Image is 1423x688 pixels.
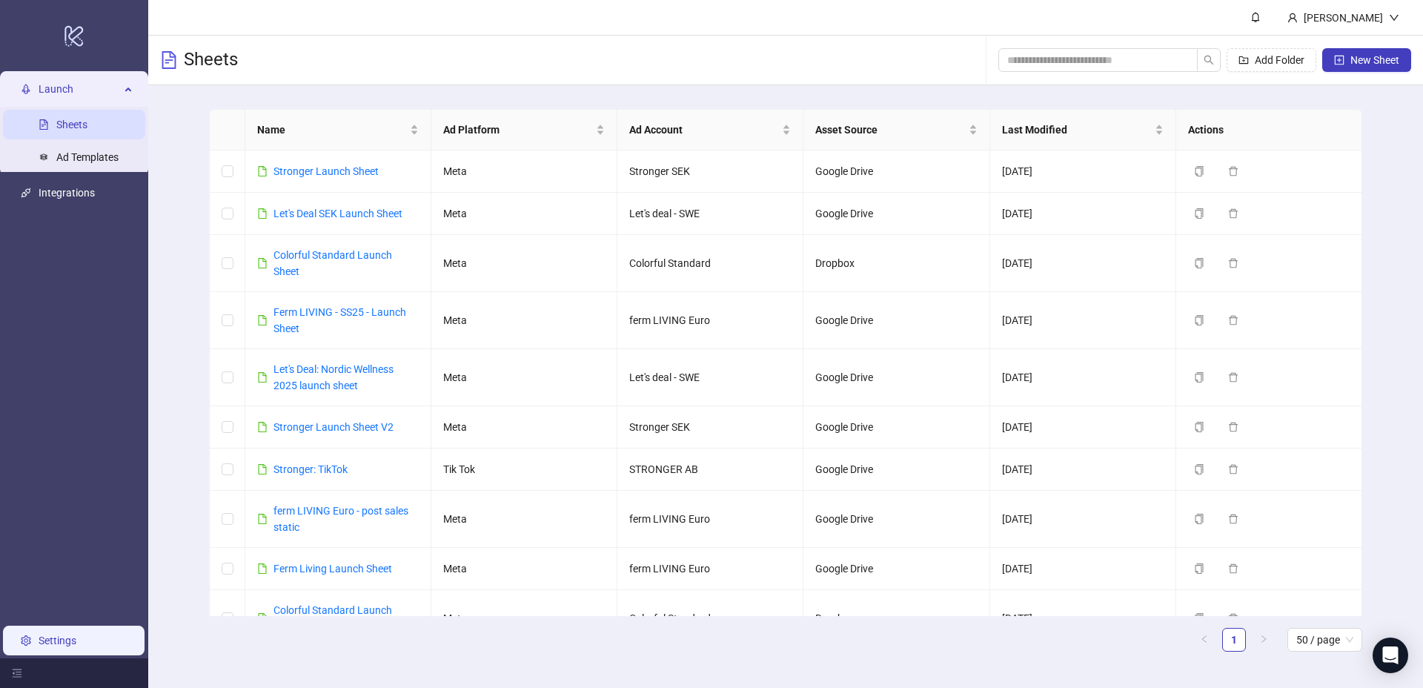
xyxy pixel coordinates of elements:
[431,491,617,548] td: Meta
[617,292,803,349] td: ferm LIVING Euro
[1252,628,1276,652] li: Next Page
[803,110,989,150] th: Asset Source
[431,548,617,590] td: Meta
[803,406,989,449] td: Google Drive
[1002,122,1152,138] span: Last Modified
[990,110,1176,150] th: Last Modified
[39,74,120,104] span: Launch
[1200,635,1209,644] span: left
[431,110,617,150] th: Ad Platform
[629,122,779,138] span: Ad Account
[617,548,803,590] td: ferm LIVING Euro
[1389,13,1399,23] span: down
[1204,55,1214,65] span: search
[1228,613,1238,623] span: delete
[990,406,1176,449] td: [DATE]
[21,84,31,94] span: rocket
[1193,628,1216,652] li: Previous Page
[1228,563,1238,574] span: delete
[617,150,803,193] td: Stronger SEK
[257,166,268,176] span: file
[39,635,76,646] a: Settings
[273,208,402,219] a: Let's Deal SEK Launch Sheet
[1228,315,1238,325] span: delete
[273,463,348,475] a: Stronger: TikTok
[617,406,803,449] td: Stronger SEK
[273,563,392,575] a: Ferm Living Launch Sheet
[273,306,406,334] a: Ferm LIVING - SS25 - Launch Sheet
[617,590,803,647] td: Colorful Standard
[273,505,408,533] a: ferm LIVING Euro - post sales static
[1255,54,1304,66] span: Add Folder
[1176,110,1362,150] th: Actions
[273,604,392,632] a: Colorful Standard Launch Sheet CK test
[803,349,989,406] td: Google Drive
[1228,464,1238,474] span: delete
[1298,10,1389,26] div: [PERSON_NAME]
[257,613,268,623] span: file
[1228,514,1238,524] span: delete
[273,249,392,277] a: Colorful Standard Launch Sheet
[257,422,268,432] span: file
[1228,372,1238,383] span: delete
[56,151,119,163] a: Ad Templates
[1250,12,1261,22] span: bell
[617,110,803,150] th: Ad Account
[617,235,803,292] td: Colorful Standard
[1194,563,1204,574] span: copy
[1252,628,1276,652] button: right
[803,548,989,590] td: Google Drive
[1238,55,1249,65] span: folder-add
[990,193,1176,235] td: [DATE]
[1287,628,1362,652] div: Page Size
[803,491,989,548] td: Google Drive
[1287,13,1298,23] span: user
[1194,514,1204,524] span: copy
[803,292,989,349] td: Google Drive
[1228,258,1238,268] span: delete
[990,292,1176,349] td: [DATE]
[245,110,431,150] th: Name
[257,258,268,268] span: file
[273,165,379,177] a: Stronger Launch Sheet
[184,48,238,72] h3: Sheets
[1228,208,1238,219] span: delete
[431,235,617,292] td: Meta
[431,193,617,235] td: Meta
[617,193,803,235] td: Let's deal - SWE
[443,122,593,138] span: Ad Platform
[803,235,989,292] td: Dropbox
[990,235,1176,292] td: [DATE]
[990,590,1176,647] td: [DATE]
[1194,208,1204,219] span: copy
[1228,166,1238,176] span: delete
[39,187,95,199] a: Integrations
[1194,464,1204,474] span: copy
[257,122,407,138] span: Name
[56,119,87,130] a: Sheets
[1194,372,1204,383] span: copy
[1350,54,1399,66] span: New Sheet
[1194,315,1204,325] span: copy
[12,668,22,678] span: menu-fold
[990,449,1176,491] td: [DATE]
[1194,258,1204,268] span: copy
[803,150,989,193] td: Google Drive
[273,421,394,433] a: Stronger Launch Sheet V2
[617,491,803,548] td: ferm LIVING Euro
[1296,629,1353,651] span: 50 / page
[431,590,617,647] td: Meta
[431,349,617,406] td: Meta
[257,315,268,325] span: file
[990,349,1176,406] td: [DATE]
[990,548,1176,590] td: [DATE]
[803,449,989,491] td: Google Drive
[1322,48,1411,72] button: New Sheet
[257,208,268,219] span: file
[1373,638,1408,673] div: Open Intercom Messenger
[431,292,617,349] td: Meta
[803,590,989,647] td: Dropbox
[1222,628,1246,652] li: 1
[257,514,268,524] span: file
[1194,166,1204,176] span: copy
